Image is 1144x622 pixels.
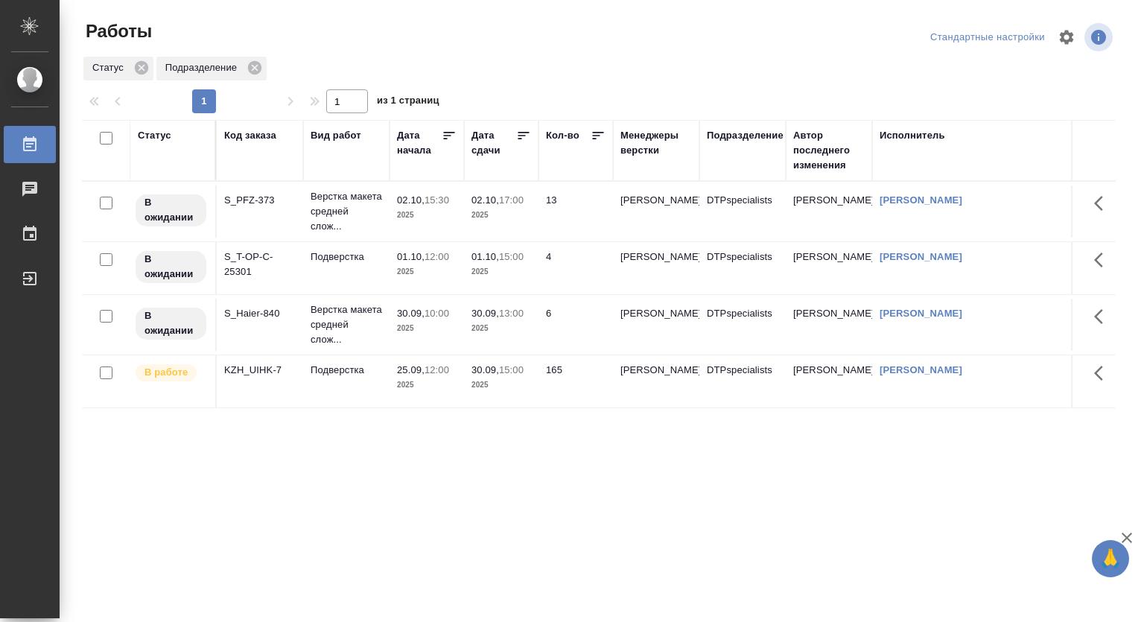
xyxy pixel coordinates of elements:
[144,308,197,338] p: В ожидании
[620,250,692,264] p: [PERSON_NAME]
[880,308,962,319] a: [PERSON_NAME]
[82,19,152,43] span: Работы
[134,306,208,341] div: Исполнитель назначен, приступать к работе пока рано
[499,251,524,262] p: 15:00
[397,128,442,158] div: Дата начала
[134,250,208,285] div: Исполнитель назначен, приступать к работе пока рано
[224,128,276,143] div: Код заказа
[471,128,516,158] div: Дата сдачи
[538,299,613,351] td: 6
[1092,540,1129,577] button: 🙏
[786,299,872,351] td: [PERSON_NAME]
[224,306,296,321] div: S_Haier-840
[499,308,524,319] p: 13:00
[83,57,153,80] div: Статус
[471,308,499,319] p: 30.09,
[499,364,524,375] p: 15:00
[499,194,524,206] p: 17:00
[397,264,457,279] p: 2025
[546,128,579,143] div: Кол-во
[471,208,531,223] p: 2025
[471,194,499,206] p: 02.10,
[880,364,962,375] a: [PERSON_NAME]
[397,251,425,262] p: 01.10,
[1085,355,1121,391] button: Здесь прячутся важные кнопки
[156,57,267,80] div: Подразделение
[707,128,784,143] div: Подразделение
[134,193,208,228] div: Исполнитель назначен, приступать к работе пока рано
[471,321,531,336] p: 2025
[699,299,786,351] td: DTPspecialists
[620,306,692,321] p: [PERSON_NAME]
[224,250,296,279] div: S_T-OP-C-25301
[311,302,382,347] p: Верстка макета средней слож...
[397,364,425,375] p: 25.09,
[786,242,872,294] td: [PERSON_NAME]
[92,60,129,75] p: Статус
[425,251,449,262] p: 12:00
[1098,543,1123,574] span: 🙏
[699,185,786,238] td: DTPspecialists
[397,194,425,206] p: 02.10,
[1085,299,1121,334] button: Здесь прячутся важные кнопки
[927,26,1049,49] div: split button
[786,185,872,238] td: [PERSON_NAME]
[471,264,531,279] p: 2025
[620,363,692,378] p: [PERSON_NAME]
[538,355,613,407] td: 165
[311,189,382,234] p: Верстка макета средней слож...
[620,128,692,158] div: Менеджеры верстки
[377,92,439,113] span: из 1 страниц
[224,363,296,378] div: KZH_UIHK-7
[165,60,242,75] p: Подразделение
[538,185,613,238] td: 13
[1049,19,1084,55] span: Настроить таблицу
[397,208,457,223] p: 2025
[311,363,382,378] p: Подверстка
[793,128,865,173] div: Автор последнего изменения
[471,364,499,375] p: 30.09,
[425,194,449,206] p: 15:30
[397,321,457,336] p: 2025
[425,308,449,319] p: 10:00
[1085,185,1121,221] button: Здесь прячутся важные кнопки
[425,364,449,375] p: 12:00
[397,308,425,319] p: 30.09,
[311,250,382,264] p: Подверстка
[134,363,208,383] div: Исполнитель выполняет работу
[144,365,188,380] p: В работе
[699,242,786,294] td: DTPspecialists
[397,378,457,393] p: 2025
[786,355,872,407] td: [PERSON_NAME]
[224,193,296,208] div: S_PFZ-373
[311,128,361,143] div: Вид работ
[1084,23,1116,51] span: Посмотреть информацию
[144,195,197,225] p: В ожидании
[538,242,613,294] td: 4
[880,251,962,262] a: [PERSON_NAME]
[1085,242,1121,278] button: Здесь прячутся важные кнопки
[880,128,945,143] div: Исполнитель
[138,128,171,143] div: Статус
[620,193,692,208] p: [PERSON_NAME]
[471,378,531,393] p: 2025
[880,194,962,206] a: [PERSON_NAME]
[471,251,499,262] p: 01.10,
[144,252,197,282] p: В ожидании
[699,355,786,407] td: DTPspecialists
